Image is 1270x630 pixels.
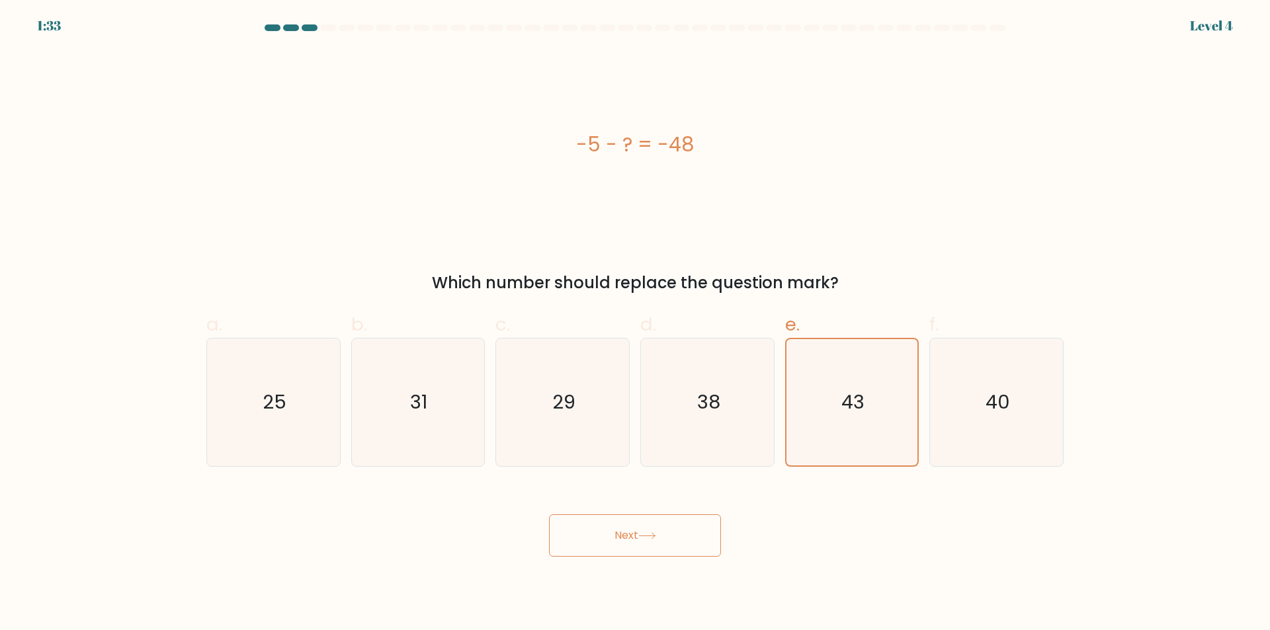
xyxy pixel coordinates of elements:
div: 1:33 [37,16,61,36]
text: 25 [263,389,286,416]
text: 29 [552,389,575,416]
div: -5 - ? = -48 [206,130,1064,159]
span: e. [785,311,800,337]
span: c. [495,311,510,337]
button: Next [549,514,721,557]
text: 31 [411,389,428,416]
span: d. [640,311,656,337]
div: Level 4 [1190,16,1233,36]
text: 43 [841,389,865,415]
span: b. [351,311,367,337]
div: Which number should replace the question mark? [214,271,1056,295]
span: a. [206,311,222,337]
text: 38 [697,389,720,416]
span: f. [929,311,939,337]
text: 40 [986,389,1010,416]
